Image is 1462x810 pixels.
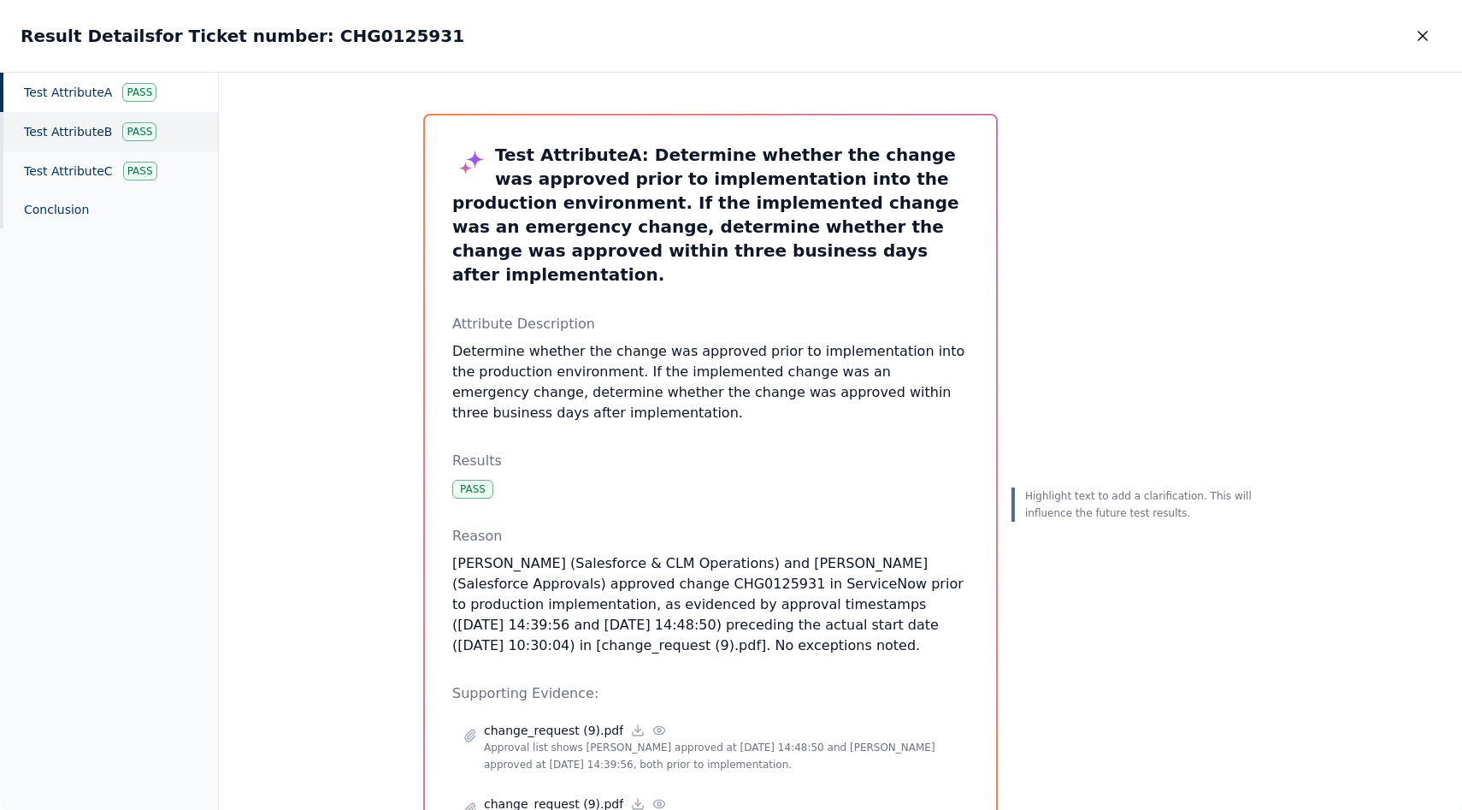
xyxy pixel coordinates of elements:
a: Download file [630,723,646,738]
p: Approval list shows [PERSON_NAME] approved at [DATE] 14:48:50 and [PERSON_NAME] approved at [DATE... [484,739,958,773]
p: [PERSON_NAME] (Salesforce & CLM Operations) and [PERSON_NAME] (Salesforce Approvals) approved cha... [452,553,969,656]
p: Highlight text to add a clarification. This will influence the future test results. [1025,488,1258,522]
p: Attribute Description [452,314,969,334]
h3: Test Attribute A : Determine whether the change was approved prior to implementation into the pro... [452,143,969,287]
div: Pass [452,480,493,499]
div: Pass [122,122,156,141]
h2: Result Details for Ticket number: CHG0125931 [21,24,464,48]
p: Results [452,451,969,471]
div: Pass [122,83,156,102]
div: Pass [123,162,157,180]
p: Supporting Evidence: [452,683,969,704]
p: Reason [452,526,969,547]
p: Determine whether the change was approved prior to implementation into the production environment... [452,341,969,423]
p: change_request (9).pdf [484,722,623,739]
